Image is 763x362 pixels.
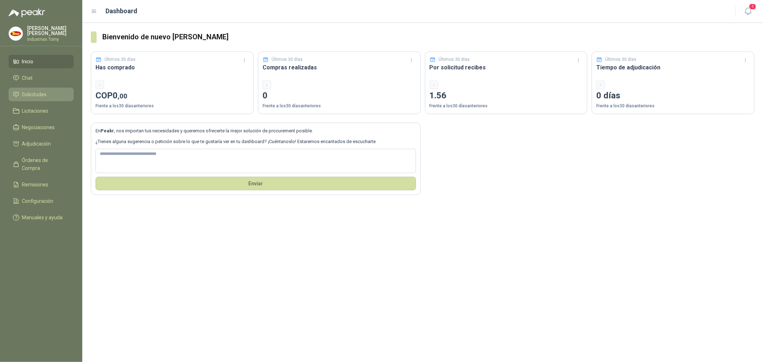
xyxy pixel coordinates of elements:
[263,80,271,89] div: -
[22,123,55,131] span: Negociaciones
[96,138,416,145] p: ¿Tienes alguna sugerencia o petición sobre lo que te gustaría ver en tu dashboard? ¡Cuéntanoslo! ...
[96,177,416,190] button: Envíar
[118,92,127,100] span: ,00
[96,103,249,109] p: Frente a los 30 días anteriores
[596,63,750,72] h3: Tiempo de adjudicación
[263,103,416,109] p: Frente a los 30 días anteriores
[9,178,74,191] a: Remisiones
[22,107,49,115] span: Licitaciones
[9,137,74,151] a: Adjudicación
[96,80,104,89] div: -
[101,128,114,133] b: Peakr
[113,90,127,101] span: 0
[430,103,583,109] p: Frente a los 30 días anteriores
[9,55,74,68] a: Inicio
[22,156,67,172] span: Órdenes de Compra
[272,56,303,63] p: Últimos 30 días
[9,211,74,224] a: Manuales y ayuda
[263,89,416,103] p: 0
[596,80,605,89] div: -
[430,89,583,103] p: 1.56
[749,3,757,10] span: 1
[22,214,63,221] span: Manuales y ayuda
[96,89,249,103] p: COP
[102,31,754,43] h3: Bienvenido de nuevo [PERSON_NAME]
[22,74,33,82] span: Chat
[27,37,74,41] p: Industrias Tomy
[22,90,47,98] span: Solicitudes
[9,104,74,118] a: Licitaciones
[22,58,34,65] span: Inicio
[9,88,74,101] a: Solicitudes
[9,71,74,85] a: Chat
[22,197,54,205] span: Configuración
[106,6,138,16] h1: Dashboard
[742,5,754,18] button: 1
[9,121,74,134] a: Negociaciones
[9,9,45,17] img: Logo peakr
[27,26,74,36] p: [PERSON_NAME] [PERSON_NAME]
[105,56,136,63] p: Últimos 30 días
[439,56,470,63] p: Últimos 30 días
[9,194,74,208] a: Configuración
[263,63,416,72] h3: Compras realizadas
[22,181,49,189] span: Remisiones
[96,127,416,134] p: En , nos importan tus necesidades y queremos ofrecerte la mejor solución de procurement posible.
[9,27,23,40] img: Company Logo
[596,89,750,103] p: 0 días
[606,56,637,63] p: Últimos 30 días
[596,103,750,109] p: Frente a los 30 días anteriores
[96,63,249,72] h3: Has comprado
[430,80,438,89] div: -
[430,63,583,72] h3: Por solicitud recibes
[9,153,74,175] a: Órdenes de Compra
[22,140,51,148] span: Adjudicación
